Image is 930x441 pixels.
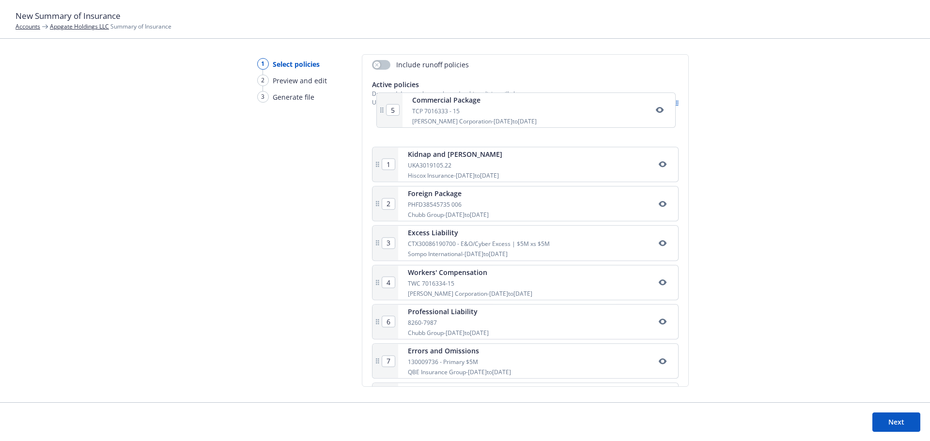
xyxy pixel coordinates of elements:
[257,75,269,86] div: 2
[872,412,920,432] button: Next
[656,98,679,106] button: Show all
[257,58,269,70] div: 1
[630,98,651,106] button: Hide all
[273,76,327,86] span: Preview and edit
[372,60,469,70] div: Include runoff policies
[15,22,40,30] a: Accounts
[50,22,109,30] a: Appgate Holdings LLC
[630,98,679,106] div: -
[273,59,320,69] span: Select policies
[372,90,526,106] span: Drag and drop to change the order this policies will show. Use the eye icon to hide any policy in...
[273,92,314,102] span: Generate file
[372,79,526,90] span: Active policies
[50,22,171,30] span: Summary of Insurance
[15,10,914,22] h1: New Summary of Insurance
[257,91,269,103] div: 3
